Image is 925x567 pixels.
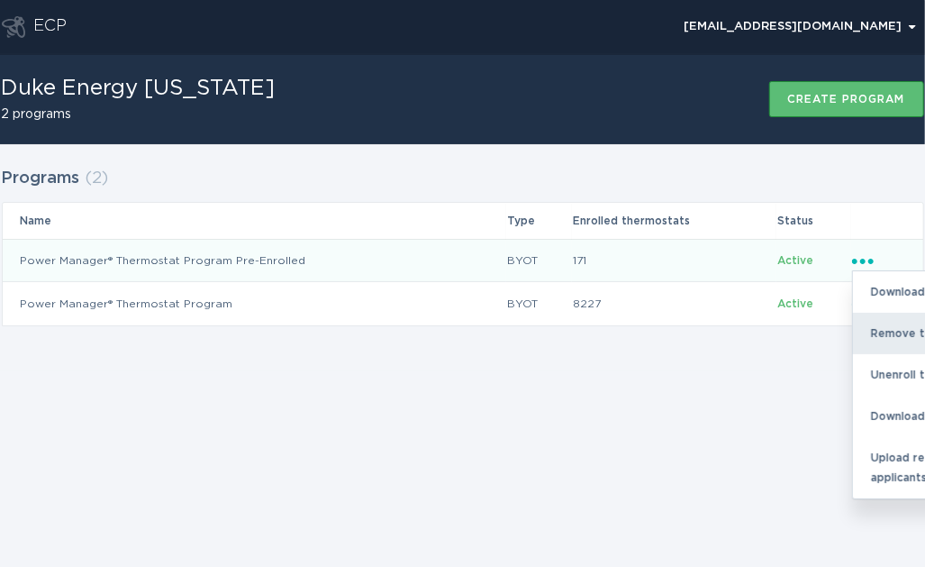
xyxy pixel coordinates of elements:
span: Active [777,255,813,266]
tr: 09ba469371de47c48f96aa0f4d07f31f [3,239,923,282]
td: 8227 [572,282,776,325]
button: Create program [769,81,924,117]
td: BYOT [506,282,572,325]
button: Open user account details [676,14,924,41]
td: Power Manager® Thermostat Program Pre-Enrolled [3,239,507,282]
div: Create program [788,94,905,105]
div: [EMAIL_ADDRESS][DOMAIN_NAME] [685,22,916,32]
th: Name [3,203,507,239]
div: ECP [34,16,68,38]
h2: 2 programs [2,108,276,121]
div: Popover menu [676,14,924,41]
tr: ba4bfb848f2f46c3a1caaa1d3af0289c [3,282,923,325]
span: ( 2 ) [86,170,109,187]
tr: Table Headers [3,203,923,239]
button: Go to dashboard [2,16,25,38]
td: Power Manager® Thermostat Program [3,282,507,325]
th: Status [776,203,850,239]
th: Enrolled thermostats [572,203,776,239]
h2: Programs [2,162,80,195]
td: BYOT [506,239,572,282]
th: Type [506,203,572,239]
td: 171 [572,239,776,282]
h1: Duke Energy [US_STATE] [2,78,276,99]
span: Active [777,298,813,309]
